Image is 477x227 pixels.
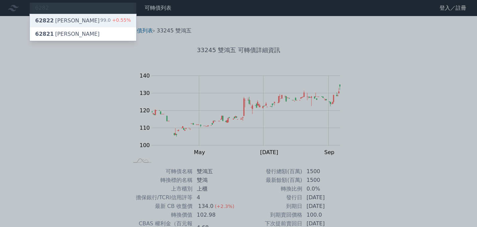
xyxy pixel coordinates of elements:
div: [PERSON_NAME] [35,30,100,38]
span: 62822 [35,17,54,24]
a: 62822[PERSON_NAME] 99.0+0.55% [30,14,136,27]
a: 62821[PERSON_NAME] [30,27,136,41]
div: 99.0 [100,17,131,25]
div: [PERSON_NAME] [35,17,100,25]
span: 62821 [35,31,54,37]
span: +0.55% [111,17,131,23]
